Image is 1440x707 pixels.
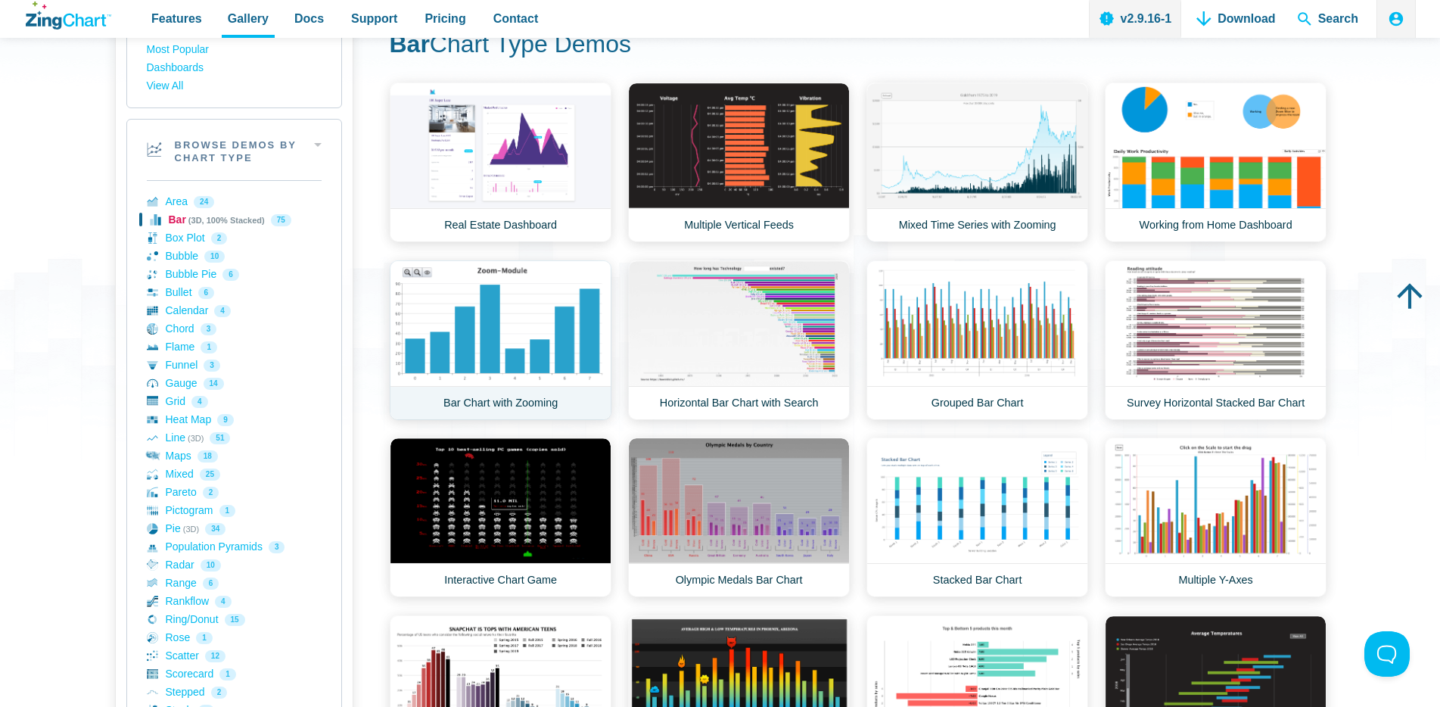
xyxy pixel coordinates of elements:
a: Interactive Chart Game [390,438,611,597]
a: Olympic Medals Bar Chart [628,438,850,597]
span: Support [351,8,397,29]
a: ZingChart Logo. Click to return to the homepage [26,2,111,30]
a: Survey Horizontal Stacked Bar Chart [1105,260,1326,420]
a: Real Estate Dashboard [390,83,611,242]
a: Most Popular [147,41,322,59]
a: Grouped Bar Chart [866,260,1088,420]
a: Stacked Bar Chart [866,438,1088,597]
a: Multiple Vertical Feeds [628,83,850,242]
h2: Browse Demos By Chart Type [127,120,341,180]
iframe: Toggle Customer Support [1364,631,1410,677]
a: Horizontal Bar Chart with Search [628,260,850,420]
a: Dashboards [147,59,322,77]
strong: Bar [390,30,430,58]
a: View All [147,77,322,95]
span: Docs [294,8,324,29]
span: Features [151,8,202,29]
h1: Chart Type Demos [390,29,1326,63]
a: Bar Chart with Zooming [390,260,611,420]
a: Working from Home Dashboard [1105,83,1326,242]
a: Mixed Time Series with Zooming [866,83,1088,242]
span: Contact [493,8,539,29]
span: Pricing [425,8,465,29]
span: Gallery [228,8,269,29]
a: Multiple Y-Axes [1105,438,1326,597]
